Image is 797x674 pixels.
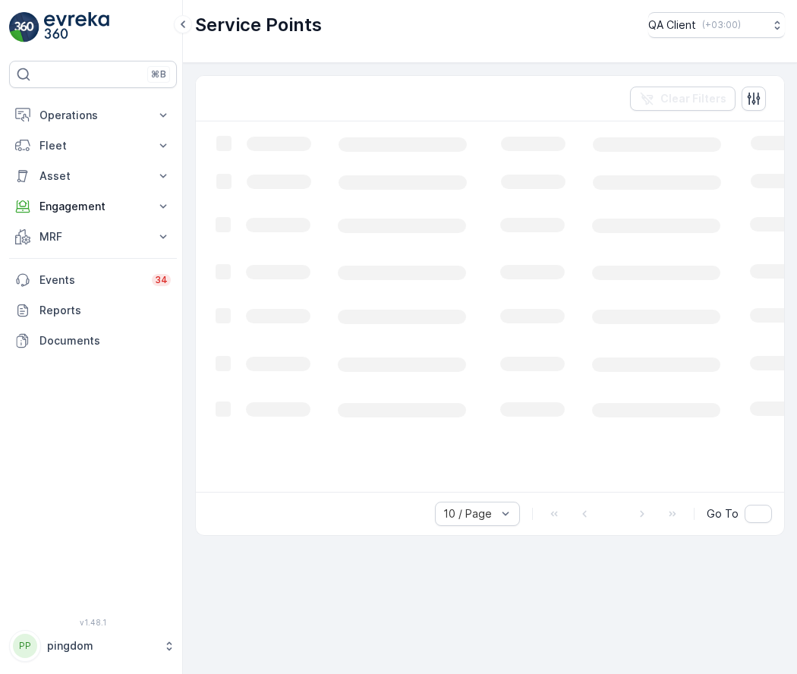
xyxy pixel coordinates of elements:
button: QA Client(+03:00) [648,12,785,38]
p: Events [39,272,143,288]
p: ( +03:00 ) [702,19,741,31]
a: Reports [9,295,177,326]
p: ⌘B [151,68,166,80]
p: Engagement [39,199,146,214]
button: Operations [9,100,177,131]
p: Asset [39,168,146,184]
p: 34 [155,274,168,286]
p: Reports [39,303,171,318]
p: QA Client [648,17,696,33]
img: logo [9,12,39,43]
span: v 1.48.1 [9,618,177,627]
a: Documents [9,326,177,356]
button: Fleet [9,131,177,161]
p: Documents [39,333,171,348]
button: Clear Filters [630,87,736,111]
p: Fleet [39,138,146,153]
p: MRF [39,229,146,244]
button: Engagement [9,191,177,222]
button: PPpingdom [9,630,177,662]
a: Events34 [9,265,177,295]
p: Service Points [195,13,322,37]
p: Clear Filters [660,91,726,106]
img: logo_light-DOdMpM7g.png [44,12,109,43]
span: Go To [707,506,739,521]
p: Operations [39,108,146,123]
button: Asset [9,161,177,191]
button: MRF [9,222,177,252]
div: PP [13,634,37,658]
p: pingdom [47,638,156,654]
